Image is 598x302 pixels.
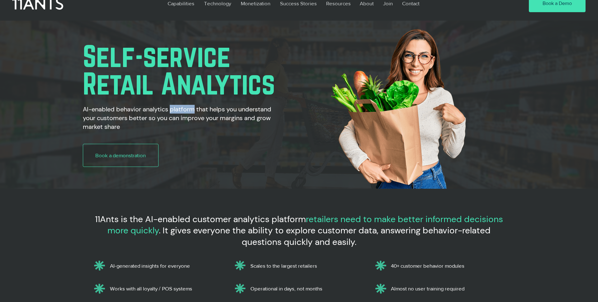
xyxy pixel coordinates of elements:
[391,263,505,269] p: 40+ customer behavior modules
[83,105,272,131] h2: AI-enabled behavior analytics platform that helps you understand your customers better so you can...
[391,285,505,292] p: Almost no user training required
[83,144,159,167] a: Book a demonstration
[107,213,503,236] span: retailers need to make better informed decisions more quickly
[110,263,190,269] span: AI-generated insights for everyone
[250,285,365,292] p: Operational in days, not months
[83,67,275,100] span: Retail Analytics
[95,152,146,159] span: Book a demonstration
[95,213,306,225] span: 11Ants is the AI-enabled customer analytics platform
[110,285,224,292] p: Works with all loyalty / POS systems
[250,263,365,269] p: Scales to the largest retailers
[83,40,230,73] span: Self-service
[159,225,491,247] span: . It gives everyone the ability to explore customer data, answering behavior-related questions qu...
